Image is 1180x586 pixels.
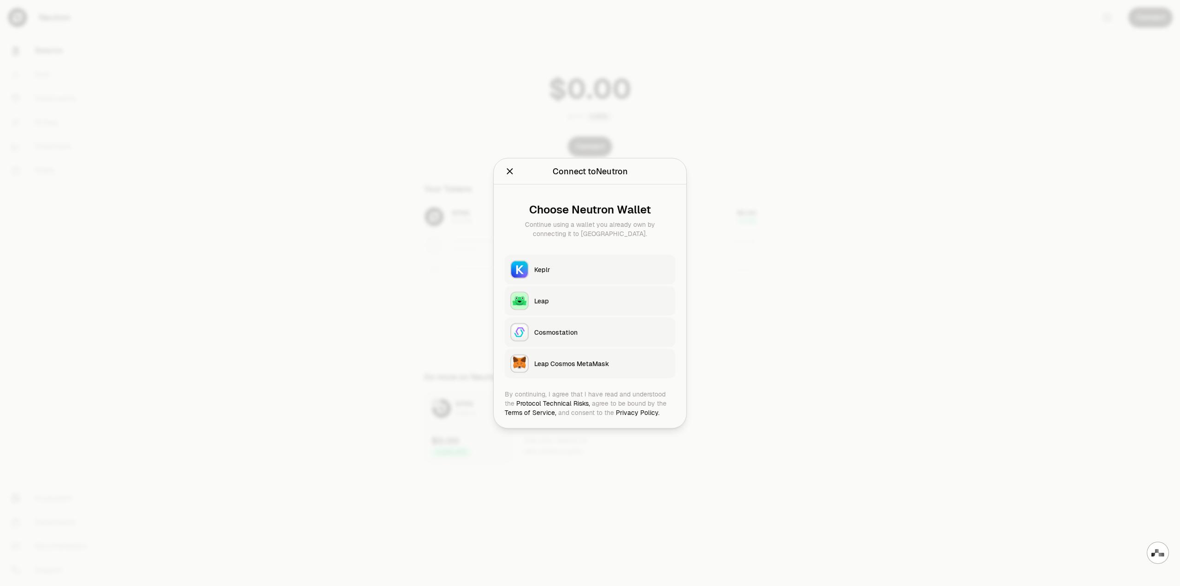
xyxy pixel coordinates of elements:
div: Choose Neutron Wallet [512,203,668,216]
img: Leap [511,292,528,309]
img: Keplr [511,261,528,278]
div: By continuing, I agree that I have read and understood the agree to be bound by the and consent t... [505,389,675,417]
div: Cosmostation [534,327,670,337]
button: Leap Cosmos MetaMaskLeap Cosmos MetaMask [505,349,675,378]
a: Protocol Technical Risks, [516,399,590,407]
button: Close [505,165,515,178]
div: Connect to Neutron [553,165,628,178]
img: Leap Cosmos MetaMask [511,355,528,372]
button: KeplrKeplr [505,255,675,284]
div: Continue using a wallet you already own by connecting it to [GEOGRAPHIC_DATA]. [512,219,668,238]
a: Privacy Policy. [616,408,660,416]
a: Terms of Service, [505,408,556,416]
div: Leap [534,296,670,305]
button: LeapLeap [505,286,675,315]
div: Keplr [534,265,670,274]
button: CosmostationCosmostation [505,317,675,347]
img: Cosmostation [511,324,528,340]
div: Leap Cosmos MetaMask [534,359,670,368]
